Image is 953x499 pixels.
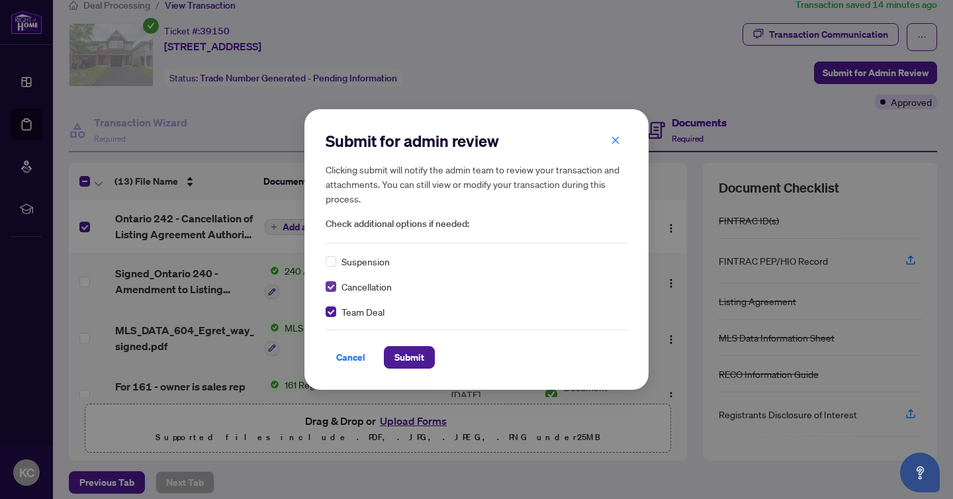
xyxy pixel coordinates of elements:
[900,453,940,492] button: Open asap
[326,346,376,369] button: Cancel
[384,346,435,369] button: Submit
[394,347,424,368] span: Submit
[326,130,627,152] h2: Submit for admin review
[611,136,620,145] span: close
[341,279,392,294] span: Cancellation
[341,304,385,319] span: Team Deal
[341,254,390,269] span: Suspension
[336,347,365,368] span: Cancel
[326,216,627,232] span: Check additional options if needed:
[326,162,627,206] h5: Clicking submit will notify the admin team to review your transaction and attachments. You can st...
